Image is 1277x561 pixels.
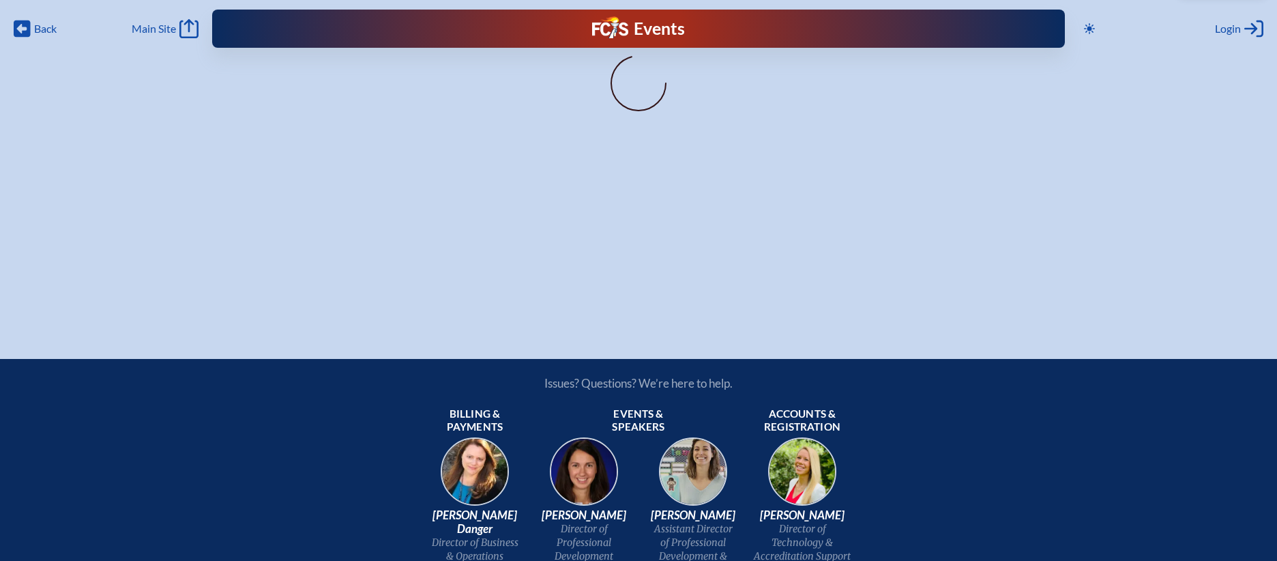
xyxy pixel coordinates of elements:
a: Main Site [132,19,199,38]
h1: Events [634,20,685,38]
span: Login [1215,22,1241,35]
img: 94e3d245-ca72-49ea-9844-ae84f6d33c0f [540,433,628,521]
span: Accounts & registration [753,407,851,435]
img: 545ba9c4-c691-43d5-86fb-b0a622cbeb82 [649,433,737,521]
img: b1ee34a6-5a78-4519-85b2-7190c4823173 [759,433,846,521]
img: Florida Council of Independent Schools [592,16,628,38]
span: Billing & payments [426,407,524,435]
p: Issues? Questions? We’re here to help. [398,376,879,390]
span: Events & speakers [589,407,688,435]
span: Back [34,22,57,35]
div: FCIS Events — Future ready [447,16,830,41]
span: [PERSON_NAME] [535,508,633,522]
a: FCIS LogoEvents [592,16,684,41]
span: Main Site [132,22,176,35]
img: 9c64f3fb-7776-47f4-83d7-46a341952595 [431,433,518,521]
span: [PERSON_NAME] [644,508,742,522]
span: [PERSON_NAME] Danger [426,508,524,536]
span: [PERSON_NAME] [753,508,851,522]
